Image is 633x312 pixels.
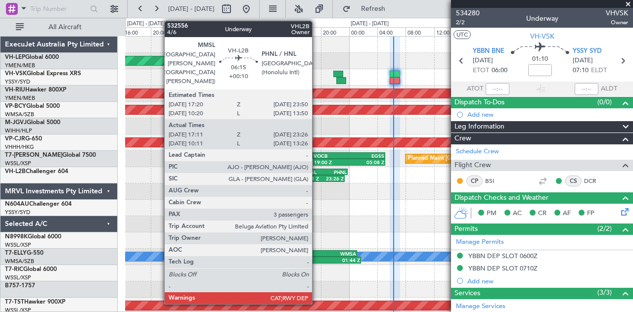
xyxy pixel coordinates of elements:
span: [DATE] [473,56,493,66]
span: VHVSK [606,8,628,18]
a: T7-RICGlobal 6000 [5,267,57,272]
span: T7-TST [5,299,24,305]
a: T7-[PERSON_NAME]Global 7500 [5,152,96,158]
a: M-JGVJGlobal 5000 [5,120,60,126]
a: T7-TSTHawker 900XP [5,299,65,305]
div: PHNL [324,169,347,175]
a: YSSY/SYD [5,209,30,216]
div: 05:08 Z [349,159,384,165]
span: VP-BCY [5,103,26,109]
div: 15:03 Z [286,257,323,263]
div: 04:00 [208,27,236,36]
span: N604AU [5,201,29,207]
input: --:-- [486,83,509,95]
span: Services [454,288,480,299]
span: VH-RIU [5,87,25,93]
div: [DATE] - [DATE] [351,20,389,28]
div: 00:00 [179,27,207,36]
span: ETOT [473,66,489,76]
a: WSSL/XSP [5,241,31,249]
a: B757-1757 [5,283,35,289]
a: Manage Services [456,302,505,312]
div: EGSS [349,153,385,159]
div: 23:26 Z [322,176,344,181]
a: VH-LEPGlobal 6000 [5,54,59,60]
a: Manage Permits [456,237,504,247]
span: Owner [606,18,628,27]
span: VH-VSK [530,31,554,42]
div: 00:00 [349,27,377,36]
span: VH-LEP [5,54,25,60]
div: 16:00 [292,27,320,36]
div: VOCB [314,153,349,159]
a: DCR [584,177,606,185]
span: [DATE] [573,56,593,66]
a: WSSL/XSP [5,160,31,167]
a: VH-VSKGlobal Express XRS [5,71,81,77]
span: Flight Crew [454,160,491,171]
a: YMEN/MEB [5,62,35,69]
span: 07:10 [573,66,588,76]
span: Permits [454,223,478,235]
span: VH-L2B [5,169,26,175]
a: YMEN/MEB [5,94,35,102]
div: 19:00 Z [314,159,349,165]
a: WMSA/SZB [5,111,34,118]
a: BSI [485,177,507,185]
div: 20:00 [321,27,349,36]
a: Schedule Crew [456,147,499,157]
div: WMSA [319,251,356,257]
a: YSSY/SYD [5,78,30,86]
span: YSSY SYD [573,46,602,56]
span: FP [587,209,594,219]
span: YBBN BNE [473,46,504,56]
a: VP-BCYGlobal 5000 [5,103,60,109]
span: [DATE] - [DATE] [168,4,215,13]
div: 01:44 Z [323,257,361,263]
span: AF [563,209,571,219]
div: [DATE] - [DATE] [181,20,219,28]
input: Trip Number [30,1,87,16]
a: N604AUChallenger 604 [5,201,72,207]
span: N8998K [5,234,28,240]
div: CS [565,176,582,186]
span: Crew [454,133,471,144]
span: ATOT [467,84,483,94]
div: Add new [467,110,628,119]
div: 04:00 [377,27,406,36]
span: Leg Information [454,121,504,133]
span: T7-RIC [5,267,23,272]
span: (0/0) [597,97,612,107]
div: Planned Maint [GEOGRAPHIC_DATA] ([GEOGRAPHIC_DATA]) [408,151,564,166]
button: Refresh [338,1,397,17]
a: VHHH/HKG [5,143,34,151]
span: Dispatch To-Dos [454,97,504,108]
a: WIHH/HLP [5,127,32,134]
span: (2/2) [597,223,612,234]
span: Refresh [353,5,394,12]
span: M-JGVJ [5,120,27,126]
a: VH-RIUHawker 800XP [5,87,66,93]
div: 08:00 [236,27,264,36]
div: 20:00 [151,27,179,36]
button: All Aircraft [11,19,107,35]
div: YBBN DEP SLOT 0710Z [468,264,538,272]
div: 12:00 [434,27,462,36]
div: YBBN DEP SLOT 0600Z [468,252,538,260]
div: HECA [283,251,319,257]
span: Dispatch Checks and Weather [454,192,548,204]
span: 06:00 [492,66,507,76]
span: PM [487,209,497,219]
div: 17:11 Z [301,176,322,181]
span: 534280 [456,8,480,18]
a: WMSA/SZB [5,258,34,265]
a: N8998KGlobal 6000 [5,234,61,240]
div: [DATE] - [DATE] [127,20,165,28]
span: CR [538,209,546,219]
span: B757-1 [5,283,25,289]
div: 08:00 [406,27,434,36]
div: Underway [526,13,558,24]
span: All Aircraft [26,24,104,31]
a: VH-L2BChallenger 604 [5,169,68,175]
span: T7-ELLY [5,250,27,256]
